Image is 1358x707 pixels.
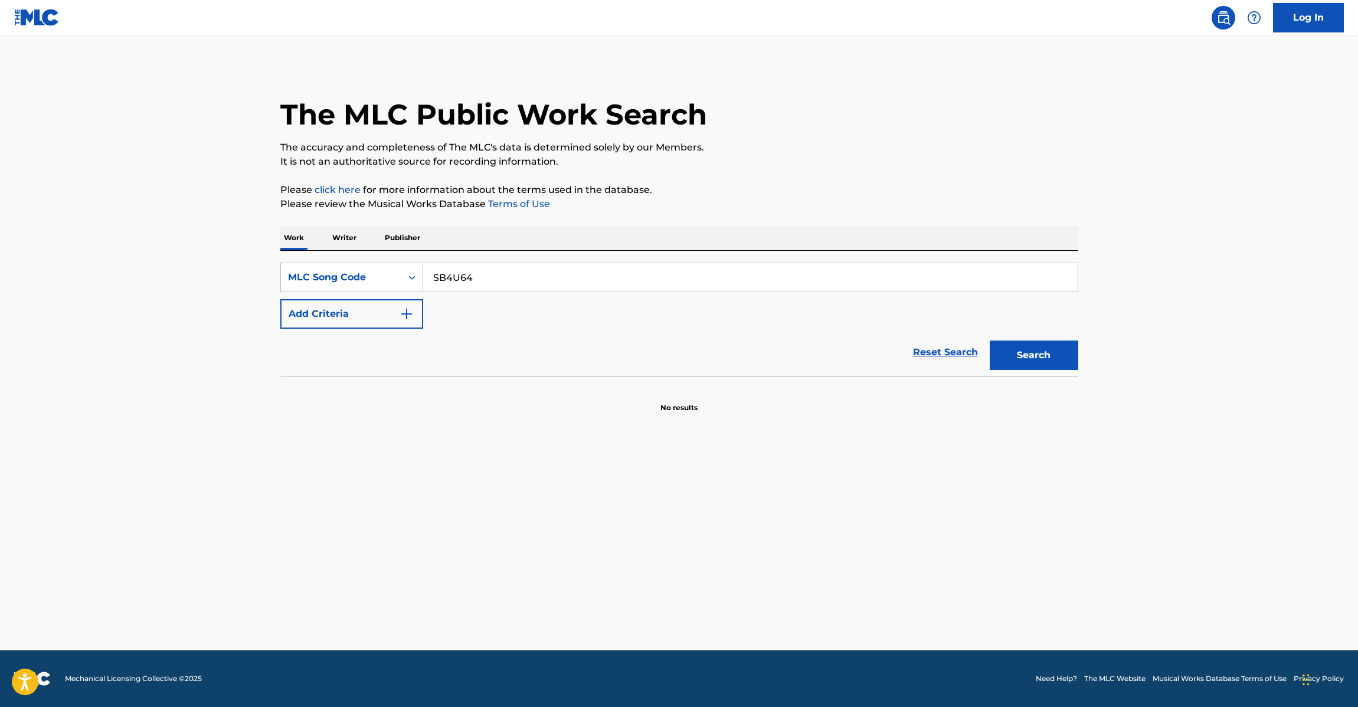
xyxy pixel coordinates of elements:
p: Writer [329,225,360,250]
img: 9d2ae6d4665cec9f34b9.svg [400,307,414,321]
p: No results [660,388,698,413]
img: help [1247,11,1261,25]
p: Please review the Musical Works Database [280,197,1078,211]
a: Privacy Policy [1294,673,1344,684]
iframe: Chat Widget [1299,650,1358,707]
img: search [1216,11,1231,25]
a: Terms of Use [486,198,550,210]
h1: The MLC Public Work Search [280,97,707,132]
p: The accuracy and completeness of The MLC's data is determined solely by our Members. [280,140,1078,155]
p: Work [280,225,307,250]
a: The MLC Website [1084,673,1146,684]
p: Please for more information about the terms used in the database. [280,183,1078,197]
button: Search [990,341,1078,370]
img: MLC Logo [14,9,60,26]
a: Public Search [1212,6,1235,30]
p: Publisher [381,225,424,250]
span: Mechanical Licensing Collective © 2025 [65,673,202,684]
form: Search Form [280,263,1078,376]
button: Add Criteria [280,299,423,329]
iframe: Resource Center [1325,489,1358,584]
a: click here [315,184,361,195]
div: Drag [1303,662,1310,698]
div: MLC Song Code [288,270,394,284]
a: Musical Works Database Terms of Use [1153,673,1287,684]
div: Help [1242,6,1266,30]
a: Reset Search [907,339,984,365]
a: Need Help? [1036,673,1077,684]
p: It is not an authoritative source for recording information. [280,155,1078,169]
img: logo [14,672,51,686]
a: Log In [1273,3,1344,32]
